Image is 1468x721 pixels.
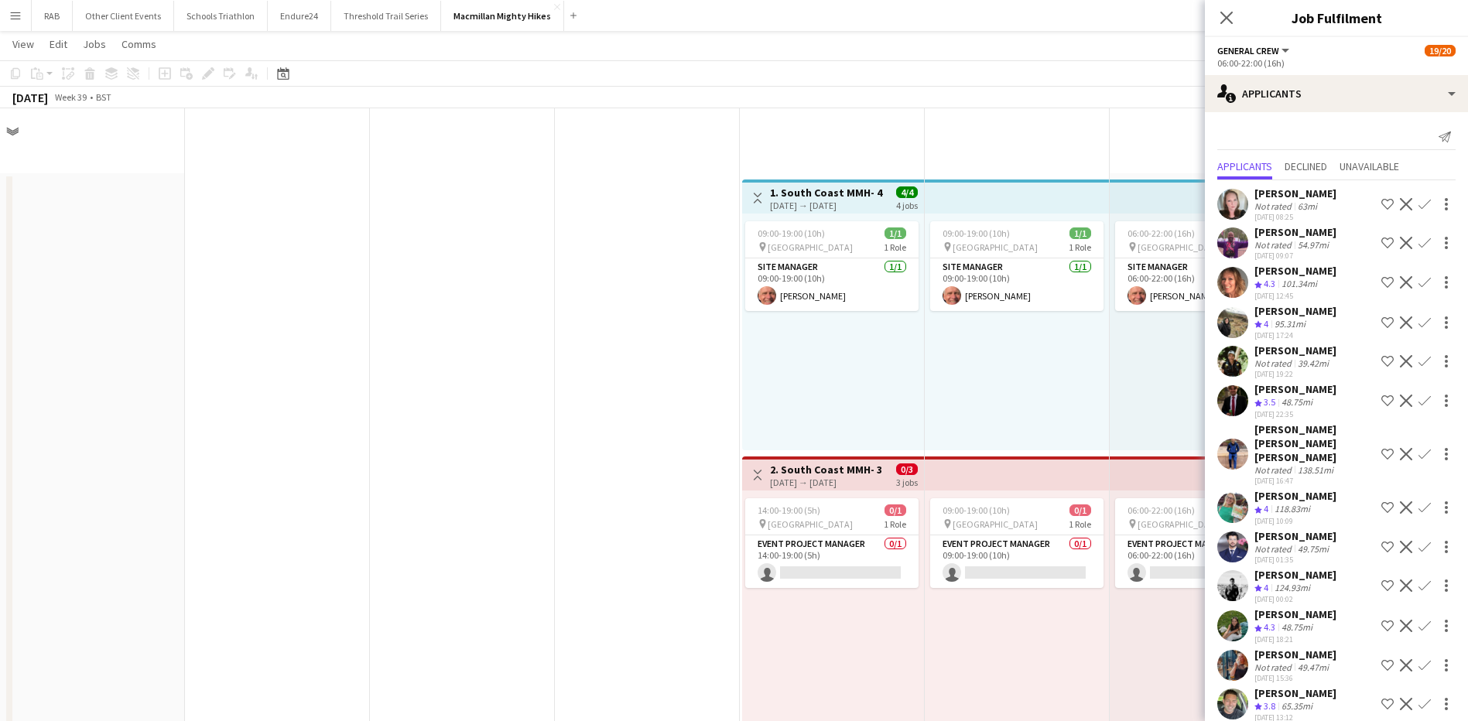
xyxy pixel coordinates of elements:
div: [DATE] → [DATE] [770,477,885,488]
app-job-card: 14:00-19:00 (5h)0/1 [GEOGRAPHIC_DATA]1 RoleEvent Project Manager0/114:00-19:00 (5h) [745,498,919,588]
div: [PERSON_NAME] [1254,343,1336,357]
span: 19/20 [1425,45,1456,56]
div: 49.75mi [1295,543,1332,555]
app-card-role: Event Project Manager0/114:00-19:00 (5h) [745,535,919,588]
span: 4 [1264,503,1268,514]
span: 0/1 [885,504,906,516]
app-job-card: 09:00-19:00 (10h)0/1 [GEOGRAPHIC_DATA]1 RoleEvent Project Manager0/109:00-19:00 (10h) [930,498,1104,588]
div: Not rated [1254,357,1295,369]
div: [PERSON_NAME] [1254,568,1336,582]
div: [DATE] 15:36 [1254,673,1336,683]
div: [PERSON_NAME] [1254,382,1336,396]
span: 09:00-19:00 (10h) [943,504,1010,516]
span: Applicants [1217,161,1272,172]
div: [DATE] 09:07 [1254,251,1336,261]
div: 48.75mi [1278,396,1316,409]
div: [PERSON_NAME] [1254,607,1336,621]
span: 3.8 [1264,700,1275,712]
div: 118.83mi [1271,503,1313,516]
div: [PERSON_NAME] [1254,264,1336,278]
div: Not rated [1254,464,1295,476]
div: [DATE] [12,90,48,105]
div: 06:00-22:00 (16h)1/1 [GEOGRAPHIC_DATA]1 RoleSite Manager1/106:00-22:00 (16h)[PERSON_NAME] [1115,221,1288,311]
span: General Crew [1217,45,1279,56]
a: Comms [115,34,163,54]
span: View [12,37,34,51]
div: [DATE] 08:25 [1254,212,1336,222]
span: 3.5 [1264,396,1275,408]
div: Not rated [1254,661,1295,673]
span: 1/1 [1069,227,1091,239]
div: 48.75mi [1278,621,1316,634]
app-card-role: Site Manager1/109:00-19:00 (10h)[PERSON_NAME] [745,258,919,311]
h3: 1. South Coast MMH- 4 day role [770,186,885,200]
div: [PERSON_NAME] [1254,648,1336,661]
div: [PERSON_NAME] [1254,529,1336,543]
span: 1 Role [1069,518,1091,530]
div: Not rated [1254,543,1295,555]
span: 14:00-19:00 (5h) [758,504,820,516]
div: [DATE] 16:47 [1254,476,1375,486]
span: 1/1 [885,227,906,239]
button: Macmillan Mighty Hikes [441,1,564,31]
span: [GEOGRAPHIC_DATA] [1138,241,1223,253]
span: [GEOGRAPHIC_DATA] [1138,518,1223,530]
div: Not rated [1254,200,1295,212]
span: Declined [1285,161,1327,172]
span: Unavailable [1340,161,1399,172]
app-card-role: Site Manager1/109:00-19:00 (10h)[PERSON_NAME] [930,258,1104,311]
div: 101.34mi [1278,278,1320,291]
div: [PERSON_NAME] [1254,686,1336,700]
span: Jobs [83,37,106,51]
div: 3 jobs [896,475,918,488]
div: [PERSON_NAME] [1254,225,1336,239]
div: 95.31mi [1271,318,1309,331]
span: [GEOGRAPHIC_DATA] [953,518,1038,530]
span: 4.3 [1264,621,1275,633]
div: [DATE] → [DATE] [770,200,885,211]
div: 138.51mi [1295,464,1336,476]
div: [PERSON_NAME] [PERSON_NAME] [PERSON_NAME] [1254,422,1375,464]
button: Other Client Events [73,1,174,31]
span: 1 Role [884,241,906,253]
span: 4 [1264,582,1268,593]
app-job-card: 06:00-22:00 (16h)0/1 [GEOGRAPHIC_DATA]1 RoleEvent Project Manager0/106:00-22:00 (16h) [1115,498,1288,588]
div: 06:00-22:00 (16h) [1217,57,1456,69]
a: View [6,34,40,54]
app-card-role: Site Manager1/106:00-22:00 (16h)[PERSON_NAME] [1115,258,1288,311]
div: [DATE] 12:45 [1254,291,1336,301]
a: Edit [43,34,74,54]
span: 06:00-22:00 (16h) [1128,504,1195,516]
span: 09:00-19:00 (10h) [758,227,825,239]
span: 4.3 [1264,278,1275,289]
span: Week 39 [51,91,90,103]
div: 54.97mi [1295,239,1332,251]
h3: 2. South Coast MMH- 3 day role [770,463,885,477]
div: [PERSON_NAME] [1254,304,1336,318]
app-card-role: Event Project Manager0/106:00-22:00 (16h) [1115,535,1288,588]
span: 06:00-22:00 (16h) [1128,227,1195,239]
span: [GEOGRAPHIC_DATA] [768,241,853,253]
div: [DATE] 18:21 [1254,634,1336,644]
span: 1 Role [884,518,906,530]
div: BST [96,91,111,103]
button: General Crew [1217,45,1292,56]
button: Endure24 [268,1,331,31]
div: Not rated [1254,239,1295,251]
div: 39.42mi [1295,357,1332,369]
div: [DATE] 01:35 [1254,555,1336,565]
div: 4 jobs [896,198,918,211]
app-card-role: Event Project Manager0/109:00-19:00 (10h) [930,535,1104,588]
div: [PERSON_NAME] [1254,489,1336,503]
app-job-card: 09:00-19:00 (10h)1/1 [GEOGRAPHIC_DATA]1 RoleSite Manager1/109:00-19:00 (10h)[PERSON_NAME] [930,221,1104,311]
span: [GEOGRAPHIC_DATA] [953,241,1038,253]
div: [PERSON_NAME] [1254,186,1336,200]
app-job-card: 09:00-19:00 (10h)1/1 [GEOGRAPHIC_DATA]1 RoleSite Manager1/109:00-19:00 (10h)[PERSON_NAME] [745,221,919,311]
button: Threshold Trail Series [331,1,441,31]
div: 65.35mi [1278,700,1316,713]
a: Jobs [77,34,112,54]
